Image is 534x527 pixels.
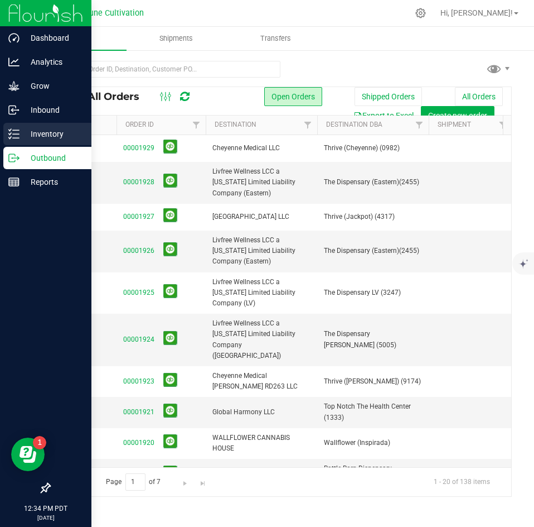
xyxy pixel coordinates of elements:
inline-svg: Grow [8,80,20,92]
span: The Dispensary [PERSON_NAME] (5005) [324,329,422,350]
span: Cheyenne Medical LLC [212,143,310,154]
button: All Orders [455,87,503,106]
p: Outbound [20,151,86,165]
span: All Orders [88,90,151,103]
a: Filter [494,116,512,135]
a: 00001924 [123,334,154,345]
span: Dune Cultivation [84,8,144,18]
a: Order ID [125,121,154,128]
p: Inbound [20,103,86,117]
p: [DATE] [5,514,86,522]
a: 00001923 [123,376,154,387]
span: Livfree Wellness LCC a [US_STATE] Limited Liability Company ([GEOGRAPHIC_DATA]) [212,318,310,361]
button: Export to Excel [346,106,421,125]
span: Top Notch The Health Center (1333) [324,401,422,423]
span: Cheyenne Medical [PERSON_NAME] RD263 LLC [212,371,310,392]
span: Wallflower (Inspirada) [324,438,422,448]
a: Filter [299,116,317,135]
span: [GEOGRAPHIC_DATA] LLC [212,212,310,222]
p: Reports [20,175,86,189]
a: 00001926 [123,246,154,256]
span: Hi, [PERSON_NAME]! [440,8,513,17]
div: Manage settings [414,8,428,18]
button: Shipped Orders [355,87,422,106]
span: The Dispensary (Eastern)(2455) [324,177,422,188]
a: 00001920 [123,438,154,448]
iframe: Resource center unread badge [33,436,46,449]
a: 00001927 [123,212,154,222]
inline-svg: Analytics [8,56,20,68]
inline-svg: Reports [8,176,20,188]
input: 1 [125,473,145,491]
span: Transfers [245,33,306,44]
a: Filter [187,116,206,135]
iframe: Resource center [11,438,45,471]
span: Battle Born Dispensary ([GEOGRAPHIC_DATA]) [324,463,422,485]
span: Global Harmony LLC [212,407,310,418]
a: Shipments [127,27,226,50]
span: Thrive (Jackpot) (4317) [324,212,422,222]
a: Destination DBA [326,121,382,128]
span: Livfree Wellness LCC a [US_STATE] Limited Liability Company (Eastern) [212,235,310,267]
span: WALLFLOWER CANNABIS HOUSE [212,433,310,454]
a: Shipment [438,121,471,128]
a: 00001921 [123,407,154,418]
p: 12:34 PM PDT [5,504,86,514]
inline-svg: Outbound [8,152,20,164]
a: Destination [215,121,256,128]
span: Livfree Wellness LCC a [US_STATE] Limited Liability Company (LV) [212,277,310,309]
p: Analytics [20,55,86,69]
inline-svg: Inventory [8,128,20,140]
inline-svg: Dashboard [8,32,20,44]
span: Thrive (Cheyenne) (0982) [324,143,422,154]
span: Livfree Wellness LCC a [US_STATE] Limited Liability Company (Eastern) [212,166,310,199]
span: Create new order [428,111,487,120]
a: Go to the last page [195,473,211,488]
a: Filter [410,116,429,135]
span: Thrive ([PERSON_NAME]) (9174) [324,376,422,387]
p: Dashboard [20,31,86,45]
button: Open Orders [264,87,322,106]
a: 00001928 [123,177,154,188]
button: Create new order [421,106,494,125]
span: The Dispensary LV (3247) [324,288,422,298]
input: Search Order ID, Destination, Customer PO... [49,61,280,78]
a: 00001925 [123,288,154,298]
span: 1 - 20 of 138 items [425,473,499,490]
a: 00001929 [123,143,154,154]
p: Grow [20,79,86,93]
span: The Dispensary (Eastern)(2455) [324,246,422,256]
span: Page of 7 [96,473,170,491]
a: Go to the next page [177,473,193,488]
inline-svg: Inbound [8,104,20,116]
p: Inventory [20,127,86,141]
span: Shipments [144,33,208,44]
a: Transfers [226,27,326,50]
